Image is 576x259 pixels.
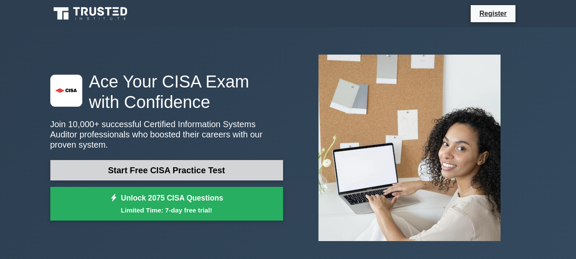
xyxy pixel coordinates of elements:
[50,160,283,180] a: Start Free CISA Practice Test
[61,205,272,215] small: Limited Time: 7-day free trial!
[50,119,283,150] p: Join 10,000+ successful Certified Information Systems Auditor professionals who boosted their car...
[50,187,283,221] a: Unlock 2075 CISA QuestionsLimited Time: 7-day free trial!
[50,71,283,112] h1: Ace Your CISA Exam with Confidence
[474,8,512,19] a: Register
